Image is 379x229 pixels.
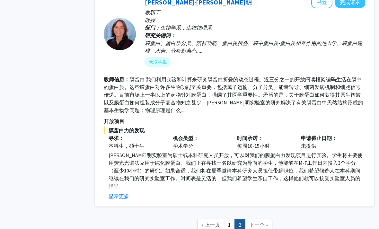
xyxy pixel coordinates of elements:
[145,16,365,24] p: 教授
[249,222,268,228] span: 下一个 »
[168,134,232,150] div: 学术学分
[109,192,129,200] button: 显示更多
[145,24,160,31] b: 部门：
[104,127,365,134] span: 膜蛋白力的发现
[201,222,220,228] span: « 上一页
[109,151,365,190] p: [PERSON_NAME]明实验室为硕士或本科研究人员开放，可以对我们的膜蛋白力发现项目进行实验。学生将主要使用荧光光谱法应用于纯化膜蛋白。我们正在寻找一名以研究为导向的学生，他能够在M-F工作...
[145,8,365,16] p: 教职工
[109,142,163,150] div: 本科生，硕士生
[160,24,212,31] span: 生物学系，生物物理系
[237,134,292,142] p: 时间承诺：
[173,134,227,142] p: 机会类型：
[5,200,27,224] iframe: 聊天
[145,39,365,55] div: 膜蛋白、蛋白质分类、陪衬功能、蛋白质折叠、膜中蛋白质-蛋白质相互作用的热力学、膜蛋白建模、水合、分析超离心......
[104,117,365,125] p: 开放项目
[104,76,129,83] b: 教师信息：
[109,134,163,142] p: 寻求：
[145,57,171,67] mat-chip: 录取学生
[301,134,356,142] p: 申请截止日期：
[104,76,363,113] fg-read-more: 膜蛋白 我们利用实验和计算来研究膜蛋白折叠的动态过程。近三分之一的开放阅读框架编码生活在膜中的蛋白质。这些膜蛋白对许多生物功能至关重要，包括离子运输、分子分类、能量转导、细菌发病机制和细胞信号传...
[232,134,296,150] div: 每周10-15小时
[145,32,176,39] b: 研究关键词：
[296,134,360,150] div: 未提供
